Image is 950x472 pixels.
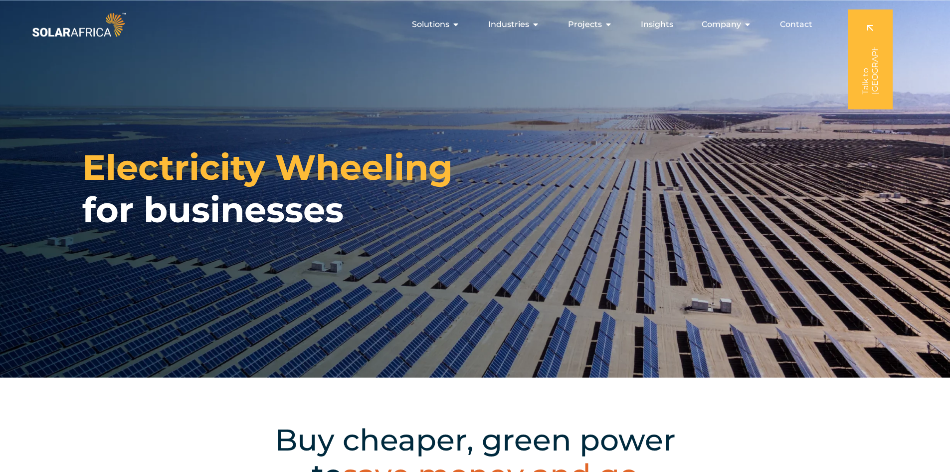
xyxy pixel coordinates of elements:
a: Contact [780,18,812,30]
span: Solutions [412,18,449,30]
span: Industries [488,18,529,30]
a: Insights [641,18,673,30]
h1: for businesses [82,146,453,231]
div: Menu Toggle [128,14,820,34]
nav: Menu [128,14,820,34]
span: Projects [568,18,602,30]
span: Company [702,18,741,30]
span: Electricity Wheeling [82,146,453,189]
